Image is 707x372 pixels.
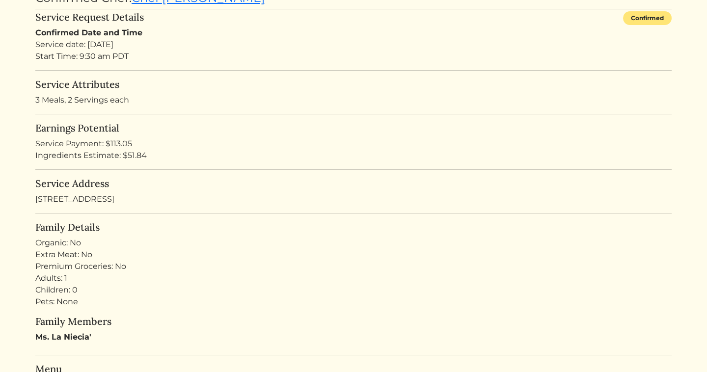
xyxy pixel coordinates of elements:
div: Service date: [DATE] Start Time: 9:30 am PDT [35,39,672,62]
div: Premium Groceries: No [35,261,672,272]
h5: Service Attributes [35,79,672,90]
h5: Earnings Potential [35,122,672,134]
div: [STREET_ADDRESS] [35,178,672,205]
strong: Ms. La Niecia' [35,332,91,342]
div: Organic: No [35,237,672,249]
div: Service Payment: $113.05 [35,138,672,150]
strong: Confirmed Date and Time [35,28,142,37]
h5: Family Members [35,316,672,327]
h5: Service Address [35,178,672,189]
h5: Family Details [35,221,672,233]
div: Adults: 1 Children: 0 Pets: None [35,272,672,308]
div: Confirmed [623,11,672,25]
h5: Service Request Details [35,11,144,23]
div: Ingredients Estimate: $51.84 [35,150,672,161]
div: Extra Meat: No [35,249,672,261]
p: 3 Meals, 2 Servings each [35,94,672,106]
